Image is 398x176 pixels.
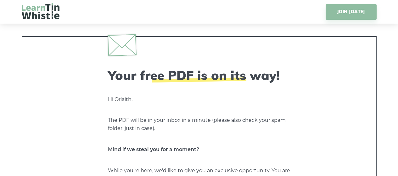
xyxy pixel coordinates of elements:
[108,68,290,83] h2: Your free PDF is on its way!
[326,4,376,20] a: JOIN [DATE]
[107,34,136,56] img: envelope.svg
[22,3,59,19] img: LearnTinWhistle.com
[108,95,290,104] p: Hi Orlaith,
[108,146,199,152] strong: Mind if we steal you for a moment?
[108,116,290,133] p: The PDF will be in your inbox in a minute (please also check your spam folder, just in case).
